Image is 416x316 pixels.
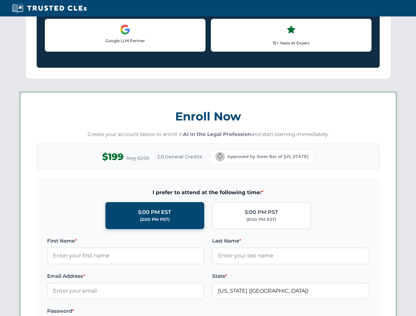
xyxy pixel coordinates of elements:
h3: Enroll Now [37,106,380,127]
label: State [212,272,369,280]
span: 2.0 General Credits [157,153,202,160]
div: 5:00 PM EST [138,208,171,217]
p: 15+ Years AI Expert [216,40,366,46]
span: I prefer to attend at the following time: [47,188,369,197]
span: Reg $299 [126,154,149,162]
div: (2:00 PM PST) [140,216,170,223]
label: Password [47,307,204,315]
span: $199 [102,149,124,164]
input: Enter your first name [47,248,204,264]
img: Google [120,24,130,35]
label: Email Address [47,272,204,280]
input: California (CA) [212,283,369,299]
img: California Bar [215,152,225,161]
div: 5:00 PM PST [245,208,278,217]
strong: AI in the Legal Profession [183,131,251,137]
p: Create your account below to enroll in and start learning immediately. [37,131,380,138]
span: Approved by State Bar of [US_STATE] [227,153,308,160]
label: First Name [47,237,204,245]
img: Trusted CLEs [10,3,89,13]
label: Last Name [212,237,369,245]
div: (8:00 PM EST) [246,216,276,223]
input: Enter your email [47,283,204,299]
input: Enter your last name [212,248,369,264]
p: Google LLM Partner [50,38,200,44]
